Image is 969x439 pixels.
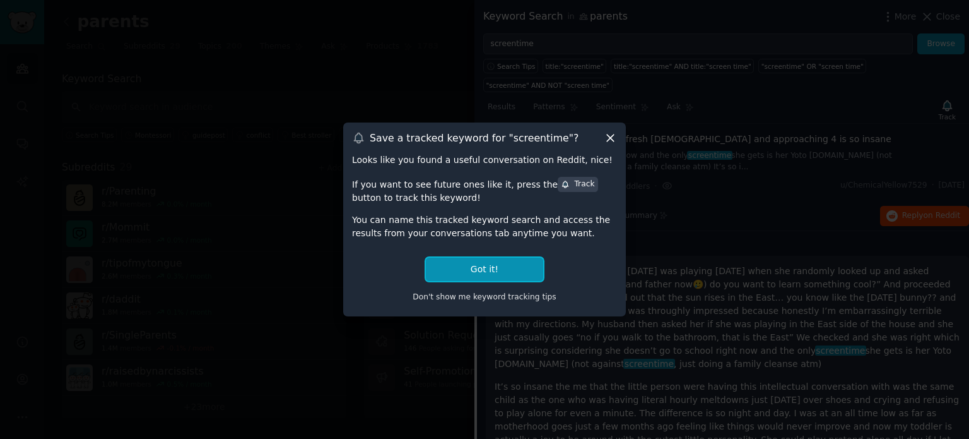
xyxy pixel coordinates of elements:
[413,292,556,301] span: Don't show me keyword tracking tips
[426,258,543,281] button: Got it!
[561,179,594,190] div: Track
[352,153,617,167] div: Looks like you found a useful conversation on Reddit, nice!
[370,131,578,145] h3: Save a tracked keyword for " screentime "?
[352,213,617,240] div: You can name this tracked keyword search and access the results from your conversations tab anyti...
[352,176,617,205] div: If you want to see future ones like it, press the button to track this keyword!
